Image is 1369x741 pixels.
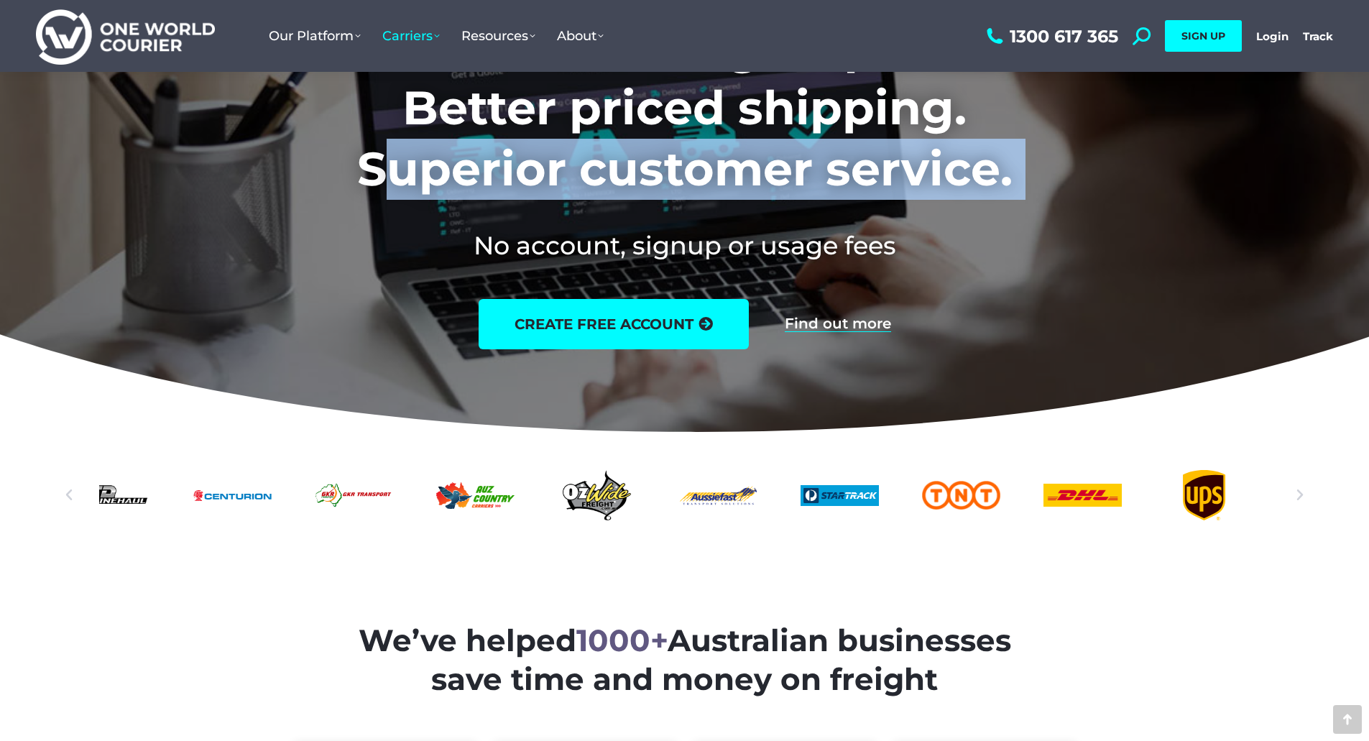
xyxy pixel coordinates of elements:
a: About [546,14,614,58]
div: 21 / 25 [193,470,272,520]
div: 2 / 25 [922,470,1000,520]
a: startrack australia logo [801,470,879,520]
a: create free account [479,299,749,349]
img: One World Courier [36,7,215,65]
div: 23 / 25 [436,470,515,520]
a: UPS logo [1165,470,1243,520]
span: 1000+ [576,622,668,659]
a: MFD Linehaul transport logo [72,470,150,520]
a: DHl logo [1043,470,1122,520]
span: Carriers [382,28,440,44]
a: SIGN UP [1165,20,1242,52]
div: 3 / 25 [1043,470,1122,520]
div: Slides [99,470,1271,520]
span: SIGN UP [1181,29,1225,42]
a: Centurion-logo [193,470,272,520]
div: 4 / 25 [1165,470,1243,520]
h2: No account, signup or usage fees [236,228,1133,263]
a: Login [1256,29,1289,43]
div: 24 / 25 [558,470,636,520]
a: TNT logo Australian freight company [922,470,1000,520]
h2: We’ve helped Australian businesses save time and money on freight [327,621,1043,699]
div: 20 / 25 [72,470,150,520]
span: About [557,28,604,44]
a: Find out more [785,316,891,332]
div: 25 / 25 [679,470,757,520]
a: Our Platform [258,14,372,58]
a: OzWide-Freight-logo [558,470,636,520]
span: Our Platform [269,28,361,44]
span: Resources [461,28,535,44]
a: Auz-Country-logo [436,470,515,520]
a: 1300 617 365 [983,27,1118,45]
a: GKR-Transport-Logo-long-text-M [315,470,393,520]
div: 1 / 25 [801,470,879,520]
div: 22 / 25 [315,470,393,520]
a: Carriers [372,14,451,58]
a: Aussiefast-Transport-logo [679,470,757,520]
a: Track [1303,29,1333,43]
a: Resources [451,14,546,58]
